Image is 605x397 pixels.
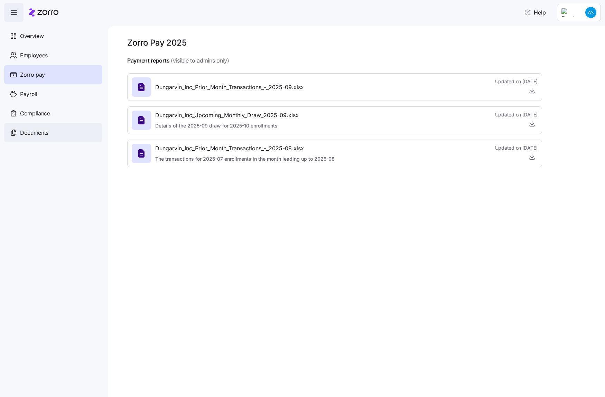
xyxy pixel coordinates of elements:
[155,111,299,120] span: Dungarvin_Inc_Upcoming_Monthly_Draw_2025-09.xlsx
[20,51,48,60] span: Employees
[171,56,229,65] span: (visible to admins only)
[4,84,102,104] a: Payroll
[4,46,102,65] a: Employees
[20,129,48,137] span: Documents
[127,57,169,65] h4: Payment reports
[155,122,299,129] span: Details of the 2025-09 draw for 2025-10 enrollments
[155,144,335,153] span: Dungarvin_Inc_Prior_Month_Transactions_-_2025-08.xlsx
[155,155,335,162] span: The transactions for 2025-07 enrollments in the month leading up to 2025-08
[524,8,546,17] span: Help
[561,8,575,17] img: Employer logo
[20,109,50,118] span: Compliance
[127,37,186,48] h1: Zorro Pay 2025
[4,65,102,84] a: Zorro pay
[495,111,538,118] span: Updated on [DATE]
[4,104,102,123] a: Compliance
[585,7,596,18] img: 6868d2b515736b2f1331ef8d07e4bd0e
[4,123,102,142] a: Documents
[155,83,304,92] span: Dungarvin_Inc_Prior_Month_Transactions_-_2025-09.xlsx
[519,6,551,19] button: Help
[20,90,37,98] span: Payroll
[495,78,538,85] span: Updated on [DATE]
[495,144,538,151] span: Updated on [DATE]
[4,26,102,46] a: Overview
[20,70,45,79] span: Zorro pay
[20,32,44,40] span: Overview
